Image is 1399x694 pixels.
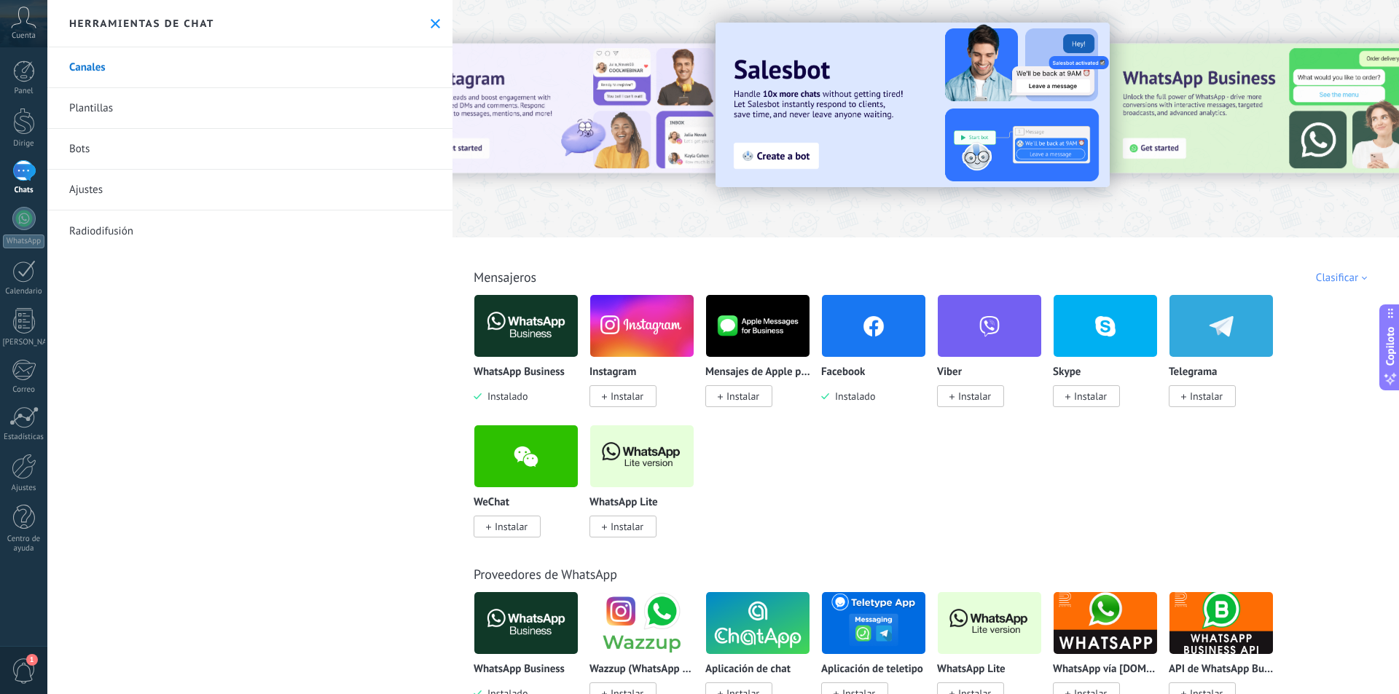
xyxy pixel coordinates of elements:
[705,365,863,379] font: Mensajes de Apple para empresas
[706,291,810,361] img: logo_main.png
[705,662,791,676] font: Aplicación de chat
[69,60,106,74] font: Canales
[835,390,875,403] font: Instalado
[12,385,35,395] font: Correo
[1054,291,1157,361] img: skype.png
[822,291,925,361] img: facebook.png
[1190,390,1223,403] font: Instalar
[474,294,589,425] div: WhatsApp Business
[474,425,589,555] div: WeChat
[958,390,991,403] font: Instalar
[412,44,722,173] img: Diapositiva 1
[821,294,937,425] div: Facebook
[474,421,578,492] img: wechat.png
[47,47,452,88] a: Canales
[938,588,1041,658] img: logo_main.png
[589,365,636,379] font: Instagram
[726,390,759,403] font: Instalar
[589,495,658,509] font: WhatsApp Lite
[14,86,33,96] font: Panel
[69,17,214,30] font: Herramientas de chat
[474,566,617,583] font: Proveedores de WhatsApp
[938,291,1041,361] img: viber.png
[47,170,452,210] a: Ajustes
[69,101,113,115] font: Plantillas
[611,390,643,403] font: Instalar
[1169,294,1285,425] div: Telegrama
[7,236,41,246] font: WhatsApp
[30,655,34,664] font: 1
[590,588,694,658] img: logo_main.png
[589,425,705,555] div: WhatsApp Lite
[47,210,452,251] a: Radiodifusión
[4,432,44,442] font: Estadísticas
[69,224,133,238] font: Radiodifusión
[937,365,962,379] font: Viber
[706,588,810,658] img: logo_main.png
[1169,588,1273,658] img: logo_main.png
[937,662,1006,676] font: WhatsApp Lite
[589,662,741,676] font: Wazzup (WhatsApp e Instagram)
[1054,588,1157,658] img: logo_main.png
[589,294,705,425] div: Instagram
[1169,291,1273,361] img: telegram.png
[1053,365,1081,379] font: Skype
[590,291,694,361] img: instagram.png
[1169,365,1217,379] font: Telegrama
[474,662,565,676] font: WhatsApp Business
[47,88,452,129] a: Plantillas
[937,294,1053,425] div: Viber
[3,337,60,347] font: [PERSON_NAME]
[474,588,578,658] img: logo_main.png
[822,588,925,658] img: logo_main.png
[821,365,865,379] font: Facebook
[487,390,528,403] font: Instalado
[12,31,36,41] font: Cuenta
[590,421,694,492] img: logo_main.png
[7,534,40,553] font: Centro de ayuda
[12,483,36,493] font: Ajustes
[821,662,923,676] font: Aplicación de teletipo
[1383,326,1397,366] font: Copiloto
[1053,294,1169,425] div: Skype
[1053,662,1199,676] font: WhatsApp vía [DOMAIN_NAME]
[1074,390,1107,403] font: Instalar
[474,291,578,361] img: logo_main.png
[13,138,34,149] font: Dirige
[69,142,90,156] font: Bots
[495,520,528,533] font: Instalar
[5,286,42,296] font: Calendario
[69,183,103,197] font: Ajustes
[14,185,33,195] font: Chats
[716,23,1110,187] img: Diapositiva 2
[705,294,821,425] div: Mensajes de Apple para empresas
[474,495,509,509] font: WeChat
[1316,271,1358,285] font: Clasificar
[474,365,565,379] font: WhatsApp Business
[47,129,452,170] a: Bots
[611,520,643,533] font: Instalar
